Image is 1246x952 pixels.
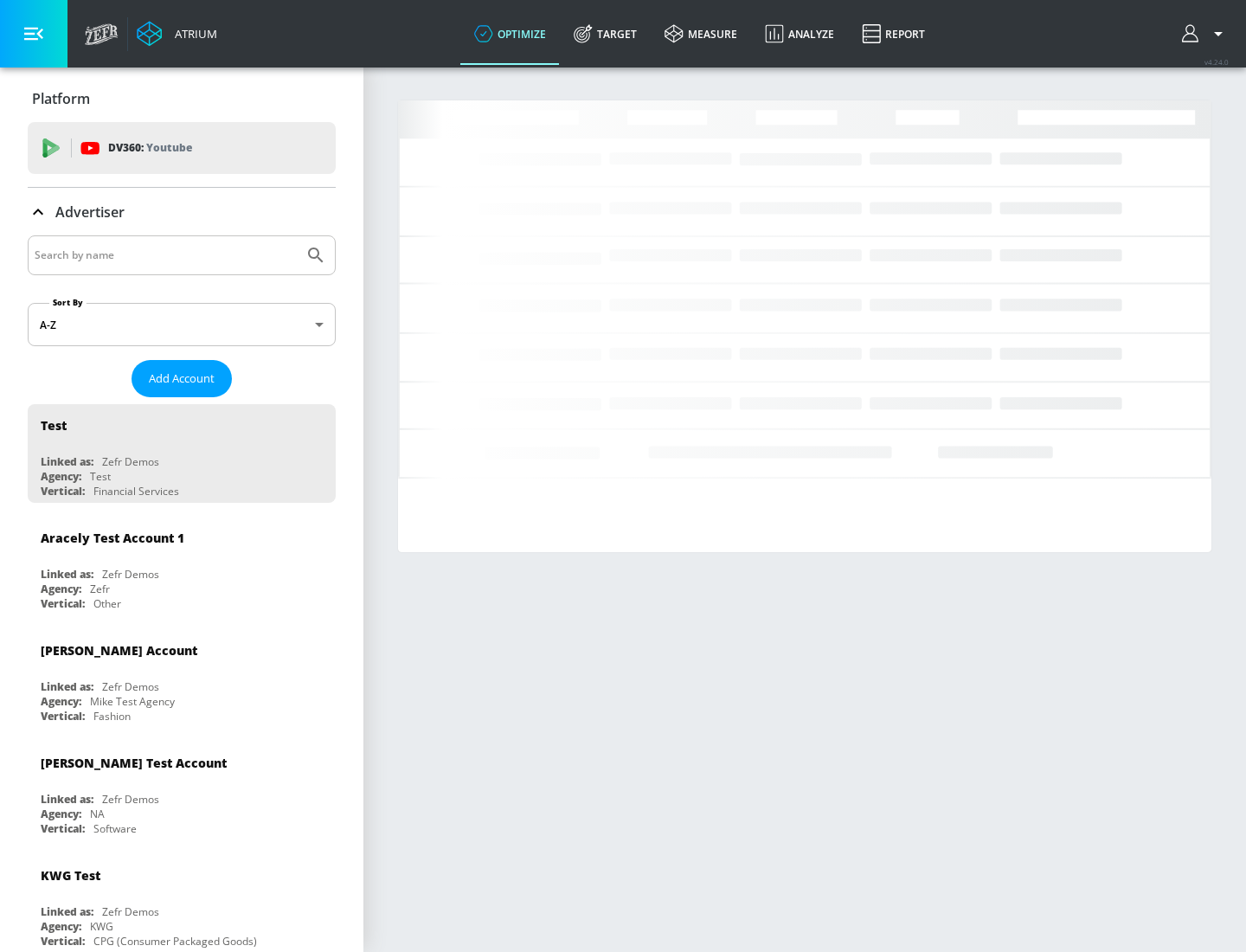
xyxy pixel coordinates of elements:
a: Analyze [751,3,848,65]
div: Fashion [93,709,131,724]
div: [PERSON_NAME] Test AccountLinked as:Zefr DemosAgency:NAVertical:Software [28,742,336,840]
div: [PERSON_NAME] AccountLinked as:Zefr DemosAgency:Mike Test AgencyVertical:Fashion [28,629,336,728]
div: Aracely Test Account 1 [41,530,184,546]
div: NA [90,807,105,821]
span: Add Account [149,369,215,389]
div: Linked as: [41,792,93,807]
div: Linked as: [41,567,93,582]
span: v 4.24.0 [1204,57,1229,67]
div: Zefr Demos [102,792,159,807]
div: Zefr [90,582,110,596]
a: Target [560,3,651,65]
div: Zefr Demos [102,904,159,919]
div: Financial Services [93,484,179,499]
div: A-Z [28,303,336,346]
div: Linked as: [41,679,93,694]
div: Zefr Demos [102,454,159,469]
div: Vertical: [41,934,85,949]
div: KWG Test [41,867,100,884]
div: Aracely Test Account 1Linked as:Zefr DemosAgency:ZefrVertical:Other [28,517,336,615]
div: Vertical: [41,821,85,836]
div: Software [93,821,137,836]
p: DV360: [108,138,192,158]
div: Test [41,417,67,434]
div: Platform [28,74,336,123]
div: Vertical: [41,596,85,611]
div: Zefr Demos [102,679,159,694]
div: TestLinked as:Zefr DemosAgency:TestVertical:Financial Services [28,404,336,503]
input: Search by name [35,244,297,267]
p: Youtube [146,138,192,157]
p: Platform [32,89,90,108]
div: Atrium [168,26,217,42]
a: Report [848,3,939,65]
a: Atrium [137,21,217,47]
div: Vertical: [41,709,85,724]
div: Linked as: [41,904,93,919]
div: Other [93,596,121,611]
div: Agency: [41,919,81,934]
div: Linked as: [41,454,93,469]
div: Agency: [41,582,81,596]
div: [PERSON_NAME] Account [41,642,197,659]
div: KWG [90,919,113,934]
div: Mike Test Agency [90,694,175,709]
div: Agency: [41,469,81,484]
div: Agency: [41,807,81,821]
a: measure [651,3,751,65]
div: DV360: Youtube [28,122,336,174]
button: Add Account [132,360,232,397]
p: Advertiser [55,203,125,222]
div: Zefr Demos [102,567,159,582]
div: [PERSON_NAME] Test Account [41,755,227,771]
div: Vertical: [41,484,85,499]
div: Advertiser [28,188,336,236]
a: optimize [460,3,560,65]
div: Agency: [41,694,81,709]
label: Sort By [49,297,87,308]
div: CPG (Consumer Packaged Goods) [93,934,257,949]
div: Test [90,469,111,484]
